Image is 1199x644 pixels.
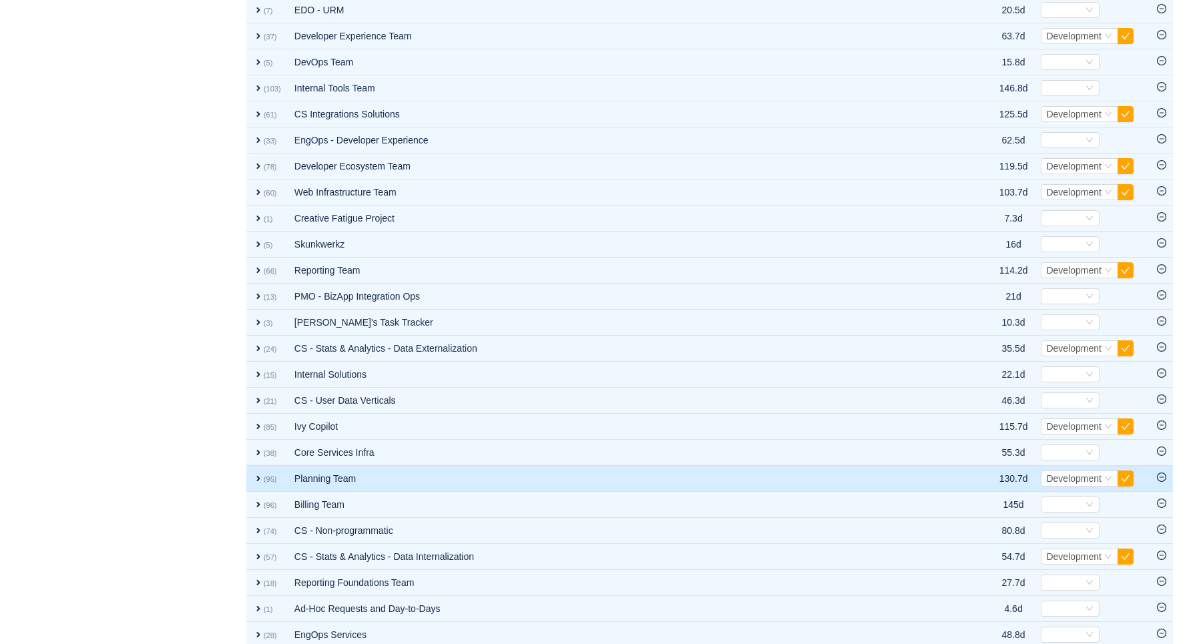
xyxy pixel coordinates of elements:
small: (5) [264,241,273,249]
i: icon: minus-circle [1157,290,1166,300]
small: (13) [264,293,277,301]
td: Web Infrastructure Team [288,180,957,206]
i: icon: minus-circle [1157,577,1166,586]
i: icon: down [1086,370,1094,380]
span: expand [253,31,264,41]
td: 22.1d [993,362,1035,388]
span: expand [253,109,264,119]
td: Internal Solutions [288,362,957,388]
td: 103.7d [993,180,1035,206]
small: (60) [264,189,277,197]
i: icon: down [1086,631,1094,640]
span: expand [253,603,264,614]
small: (38) [264,449,277,457]
td: 16d [993,232,1035,258]
small: (1) [264,215,273,223]
span: Development [1046,343,1102,354]
i: icon: down [1086,396,1094,406]
span: expand [253,265,264,276]
span: Development [1046,161,1102,172]
td: EngOps - Developer Experience [288,127,957,153]
td: 21d [993,284,1035,310]
i: icon: minus-circle [1157,160,1166,170]
small: (24) [264,345,277,353]
small: (15) [264,371,277,379]
i: icon: down [1104,422,1112,432]
i: icon: down [1086,84,1094,93]
i: icon: minus-circle [1157,472,1166,482]
i: icon: down [1086,527,1094,536]
button: icon: check [1118,418,1134,434]
small: (7) [264,7,273,15]
i: icon: minus-circle [1157,368,1166,378]
td: 146.8d [993,75,1035,101]
td: PMO - BizApp Integration Ops [288,284,957,310]
i: icon: minus-circle [1157,186,1166,196]
i: icon: down [1086,58,1094,67]
span: expand [253,135,264,145]
i: icon: minus-circle [1157,629,1166,638]
span: Development [1046,421,1102,432]
small: (1) [264,605,273,613]
td: Billing Team [288,492,957,518]
small: (33) [264,137,277,145]
td: Core Services Infra [288,440,957,466]
td: Reporting Team [288,258,957,284]
td: Creative Fatigue Project [288,206,957,232]
i: icon: down [1104,110,1112,119]
span: expand [253,187,264,198]
span: expand [253,551,264,562]
button: icon: check [1118,28,1134,44]
i: icon: down [1086,214,1094,224]
td: CS Integrations Solutions [288,101,957,127]
button: icon: check [1118,158,1134,174]
i: icon: minus-circle [1157,108,1166,117]
i: icon: minus-circle [1157,525,1166,534]
i: icon: minus-circle [1157,394,1166,404]
span: expand [253,473,264,484]
span: expand [253,291,264,302]
span: expand [253,369,264,380]
td: 27.7d [993,570,1035,596]
small: (74) [264,527,277,535]
td: 119.5d [993,153,1035,180]
td: 46.3d [993,388,1035,414]
span: expand [253,421,264,432]
i: icon: down [1104,188,1112,198]
i: icon: down [1086,240,1094,250]
i: icon: down [1104,474,1112,484]
small: (18) [264,579,277,587]
i: icon: minus-circle [1157,264,1166,274]
span: expand [253,161,264,172]
i: icon: down [1086,318,1094,328]
i: icon: down [1086,579,1094,588]
i: icon: down [1104,32,1112,41]
small: (3) [264,319,273,327]
i: icon: minus-circle [1157,551,1166,560]
span: Development [1046,551,1102,562]
small: (66) [264,267,277,275]
i: icon: down [1104,344,1112,354]
i: icon: minus-circle [1157,420,1166,430]
span: expand [253,317,264,328]
span: expand [253,239,264,250]
td: 7.3d [993,206,1035,232]
span: expand [253,629,264,640]
i: icon: minus-circle [1157,499,1166,508]
td: 10.3d [993,310,1035,336]
td: 80.8d [993,518,1035,544]
i: icon: minus-circle [1157,82,1166,91]
span: expand [253,5,264,15]
td: 55.3d [993,440,1035,466]
button: icon: check [1118,340,1134,356]
button: icon: check [1118,549,1134,565]
td: CS - Non-programmatic [288,518,957,544]
td: 130.7d [993,466,1035,492]
i: icon: minus-circle [1157,603,1166,612]
i: icon: minus-circle [1157,342,1166,352]
small: (103) [264,85,281,93]
span: Development [1046,473,1102,484]
span: Development [1046,109,1102,119]
i: icon: down [1104,266,1112,276]
i: icon: minus-circle [1157,134,1166,143]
